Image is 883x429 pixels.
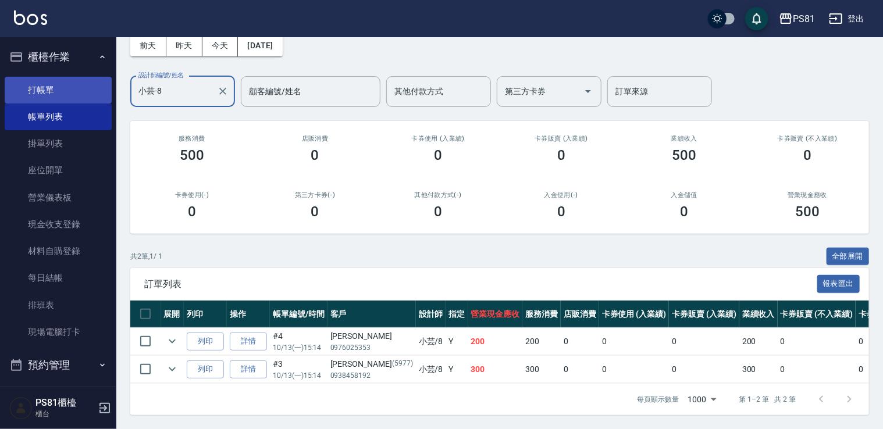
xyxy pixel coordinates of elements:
td: 0 [599,328,670,355]
p: (5977) [392,358,413,370]
h2: 入金使用(-) [514,191,609,199]
button: PS81 [774,7,820,31]
a: 排班表 [5,292,112,319]
img: Logo [14,10,47,25]
th: 設計師 [416,301,446,328]
h2: 卡券販賣 (不入業績) [760,135,855,142]
h3: 0 [188,203,196,220]
th: 帳單編號/時間 [270,301,327,328]
h2: 其他付款方式(-) [390,191,486,199]
th: 店販消費 [561,301,599,328]
td: 300 [468,356,523,383]
td: 300 [522,356,561,383]
td: 0 [599,356,670,383]
p: 0976025353 [330,342,413,353]
a: 詳情 [230,360,267,378]
h2: 入金儲值 [637,191,732,199]
td: 200 [522,328,561,355]
h2: 第三方卡券(-) [268,191,363,199]
td: 0 [561,328,599,355]
h3: 0 [434,203,442,220]
th: 卡券使用 (入業績) [599,301,670,328]
td: 200 [739,328,778,355]
div: [PERSON_NAME] [330,330,413,342]
a: 營業儀表板 [5,184,112,211]
button: 報表匯出 [817,275,860,293]
td: 0 [778,328,856,355]
th: 指定 [446,301,468,328]
a: 材料自購登錄 [5,238,112,264]
p: 10/13 (一) 15:14 [273,342,325,353]
button: save [745,7,768,30]
h2: 營業現金應收 [760,191,855,199]
td: 0 [778,356,856,383]
h5: PS81櫃檯 [35,397,95,409]
th: 展開 [161,301,184,328]
th: 服務消費 [522,301,561,328]
a: 現金收支登錄 [5,211,112,238]
p: 共 2 筆, 1 / 1 [130,251,162,262]
h2: 業績收入 [637,135,732,142]
div: PS81 [793,12,815,26]
h3: 500 [672,147,697,163]
h3: 500 [795,203,820,220]
p: 每頁顯示數量 [637,394,679,405]
p: 0938458192 [330,370,413,381]
a: 報表匯出 [817,278,860,289]
th: 卡券販賣 (不入業績) [778,301,856,328]
h2: 店販消費 [268,135,363,142]
h3: 0 [557,203,565,220]
button: 報表及分析 [5,380,112,410]
p: 10/13 (一) 15:14 [273,370,325,381]
label: 設計師編號/姓名 [138,71,184,80]
button: 昨天 [166,35,202,56]
td: #4 [270,328,327,355]
th: 客戶 [327,301,416,328]
button: 列印 [187,360,224,378]
div: [PERSON_NAME] [330,358,413,370]
button: [DATE] [238,35,282,56]
span: 訂單列表 [144,278,817,290]
th: 操作 [227,301,270,328]
td: 0 [669,328,739,355]
td: 0 [561,356,599,383]
button: 櫃檯作業 [5,42,112,72]
a: 每日結帳 [5,264,112,291]
button: expand row [163,333,181,350]
button: 列印 [187,333,224,351]
td: 小芸 /8 [416,356,446,383]
h2: 卡券販賣 (入業績) [514,135,609,142]
p: 櫃台 [35,409,95,419]
button: expand row [163,360,181,378]
button: Open [579,82,597,101]
th: 業績收入 [739,301,778,328]
button: 今天 [202,35,238,56]
h3: 服務消費 [144,135,240,142]
a: 掛單列表 [5,130,112,157]
th: 列印 [184,301,227,328]
button: 全部展開 [827,248,870,266]
th: 卡券販賣 (入業績) [669,301,739,328]
a: 詳情 [230,333,267,351]
h3: 0 [557,147,565,163]
button: 登出 [824,8,869,30]
button: Clear [215,83,231,99]
div: 1000 [683,384,721,415]
td: #3 [270,356,327,383]
h2: 卡券使用(-) [144,191,240,199]
td: 小芸 /8 [416,328,446,355]
th: 營業現金應收 [468,301,523,328]
h3: 0 [803,147,811,163]
a: 座位開單 [5,157,112,184]
td: Y [446,356,468,383]
td: 300 [739,356,778,383]
a: 打帳單 [5,77,112,103]
button: 預約管理 [5,350,112,380]
h3: 0 [680,203,688,220]
h3: 0 [434,147,442,163]
h3: 0 [311,203,319,220]
td: Y [446,328,468,355]
h2: 卡券使用 (入業績) [390,135,486,142]
a: 現場電腦打卡 [5,319,112,345]
h3: 0 [311,147,319,163]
